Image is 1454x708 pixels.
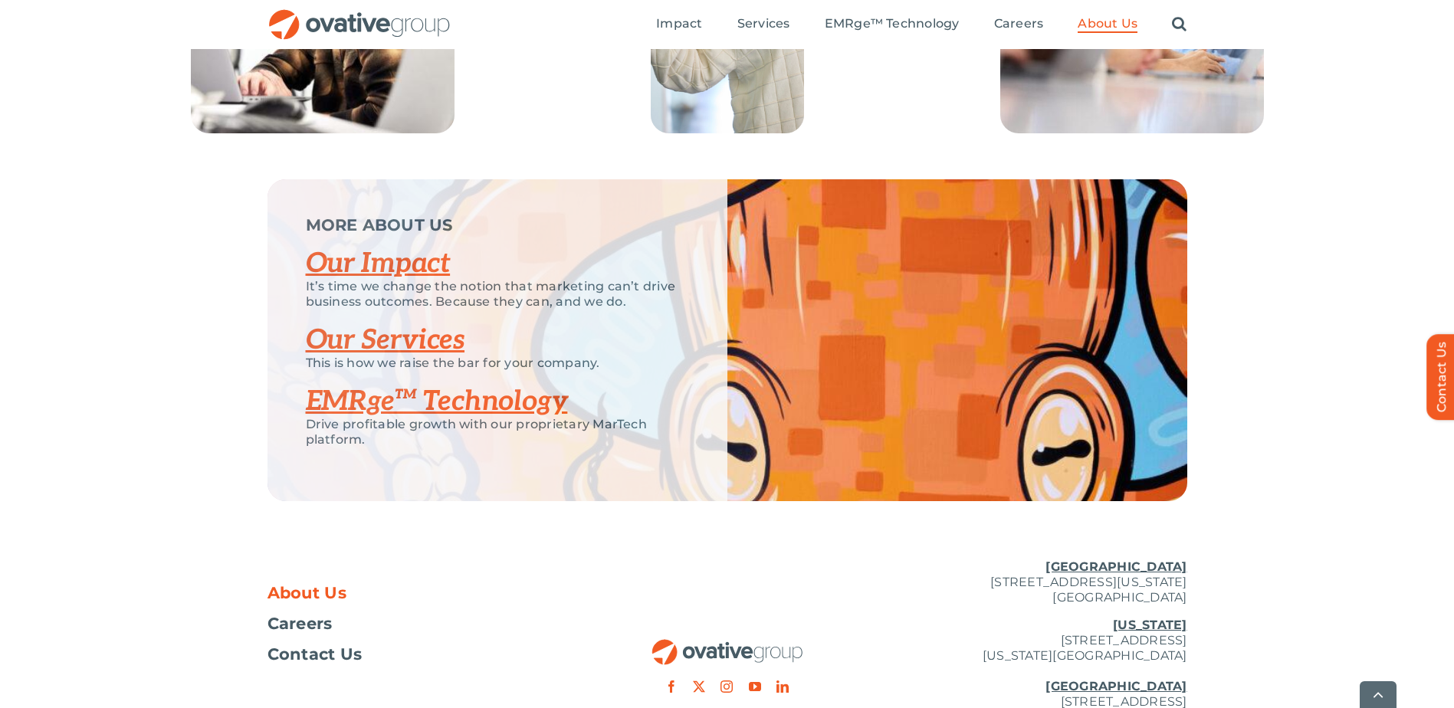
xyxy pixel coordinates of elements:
nav: Footer Menu [267,585,574,662]
span: Impact [656,16,702,31]
a: facebook [665,680,678,693]
a: Our Impact [306,247,451,280]
p: MORE ABOUT US [306,218,689,233]
span: About Us [1078,16,1137,31]
a: Our Services [306,323,465,357]
u: [GEOGRAPHIC_DATA] [1045,559,1187,574]
a: Contact Us [267,647,574,662]
a: linkedin [776,680,789,693]
span: EMRge™ Technology [825,16,960,31]
span: Contact Us [267,647,363,662]
p: This is how we raise the bar for your company. [306,356,689,371]
a: EMRge™ Technology [306,385,568,418]
a: twitter [693,680,705,693]
span: Services [737,16,790,31]
a: Careers [267,616,574,631]
p: Drive profitable growth with our proprietary MarTech platform. [306,417,689,447]
a: Careers [994,16,1044,33]
u: [GEOGRAPHIC_DATA] [1045,679,1187,693]
a: About Us [1078,16,1137,33]
span: Careers [267,616,333,631]
p: [STREET_ADDRESS][US_STATE] [GEOGRAPHIC_DATA] [881,559,1187,605]
a: OG_Full_horizontal_RGB [651,638,804,652]
a: Impact [656,16,702,33]
a: EMRge™ Technology [825,16,960,33]
p: It’s time we change the notion that marketing can’t drive business outcomes. Because they can, an... [306,279,689,310]
a: youtube [749,680,761,693]
a: instagram [720,680,733,693]
u: [US_STATE] [1113,618,1187,632]
a: OG_Full_horizontal_RGB [267,8,451,22]
a: Search [1172,16,1187,33]
span: Careers [994,16,1044,31]
a: About Us [267,585,574,601]
a: Services [737,16,790,33]
span: About Us [267,585,347,601]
